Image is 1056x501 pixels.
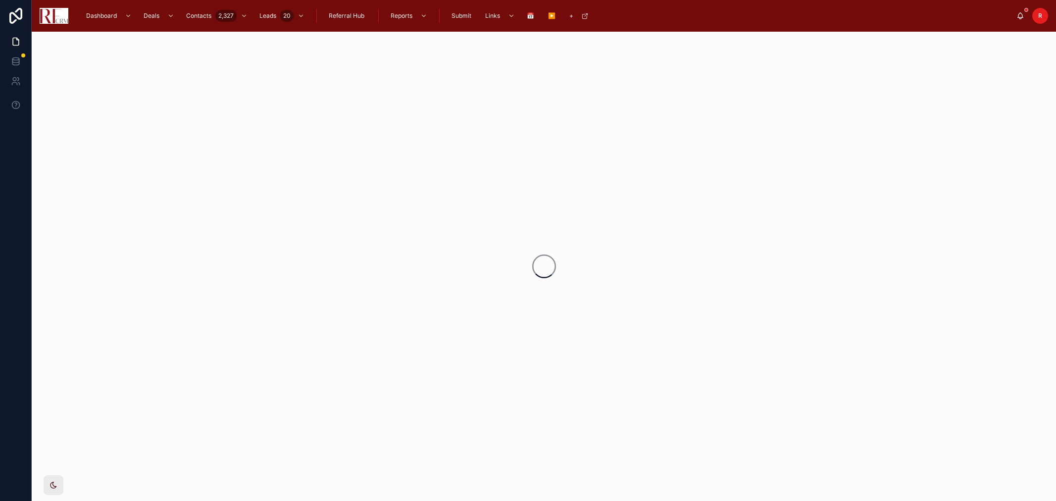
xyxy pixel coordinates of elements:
span: ▶️ [548,12,555,20]
a: Referral Hub [324,7,371,25]
span: Leads [259,12,276,20]
span: Links [485,12,500,20]
a: 📅 [522,7,541,25]
a: Deals [139,7,179,25]
span: + [569,12,573,20]
a: Reports [386,7,432,25]
a: ▶️ [543,7,562,25]
div: 2,327 [215,10,237,22]
span: R [1038,12,1042,20]
a: Submit [447,7,478,25]
span: Deals [144,12,159,20]
span: Contacts [186,12,211,20]
span: Submit [452,12,471,20]
span: Referral Hub [329,12,364,20]
a: Links [480,7,520,25]
img: App logo [40,8,68,24]
span: Reports [391,12,412,20]
a: Leads20 [254,7,309,25]
span: Dashboard [86,12,117,20]
a: Dashboard [81,7,137,25]
div: scrollable content [76,5,1016,27]
a: + [564,7,594,25]
div: 20 [280,10,294,22]
span: 📅 [527,12,534,20]
a: Contacts2,327 [181,7,252,25]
